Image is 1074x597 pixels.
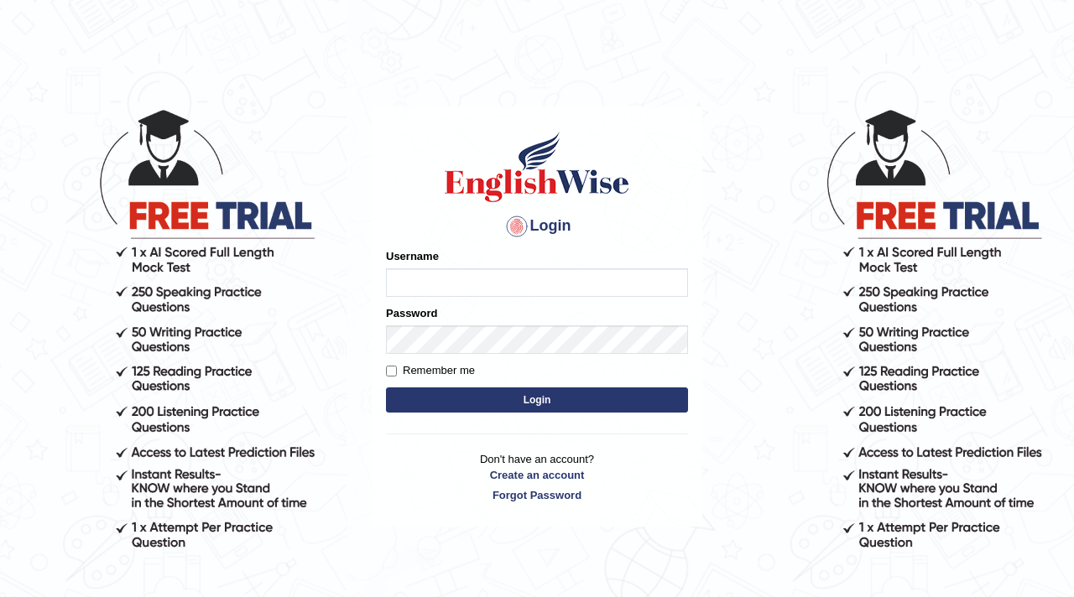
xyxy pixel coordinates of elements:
a: Forgot Password [386,487,688,503]
label: Password [386,305,437,321]
button: Login [386,387,688,413]
label: Remember me [386,362,475,379]
h4: Login [386,213,688,240]
a: Create an account [386,467,688,483]
input: Remember me [386,366,397,376]
p: Don't have an account? [386,451,688,503]
label: Username [386,248,439,264]
img: Logo of English Wise sign in for intelligent practice with AI [441,129,633,205]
